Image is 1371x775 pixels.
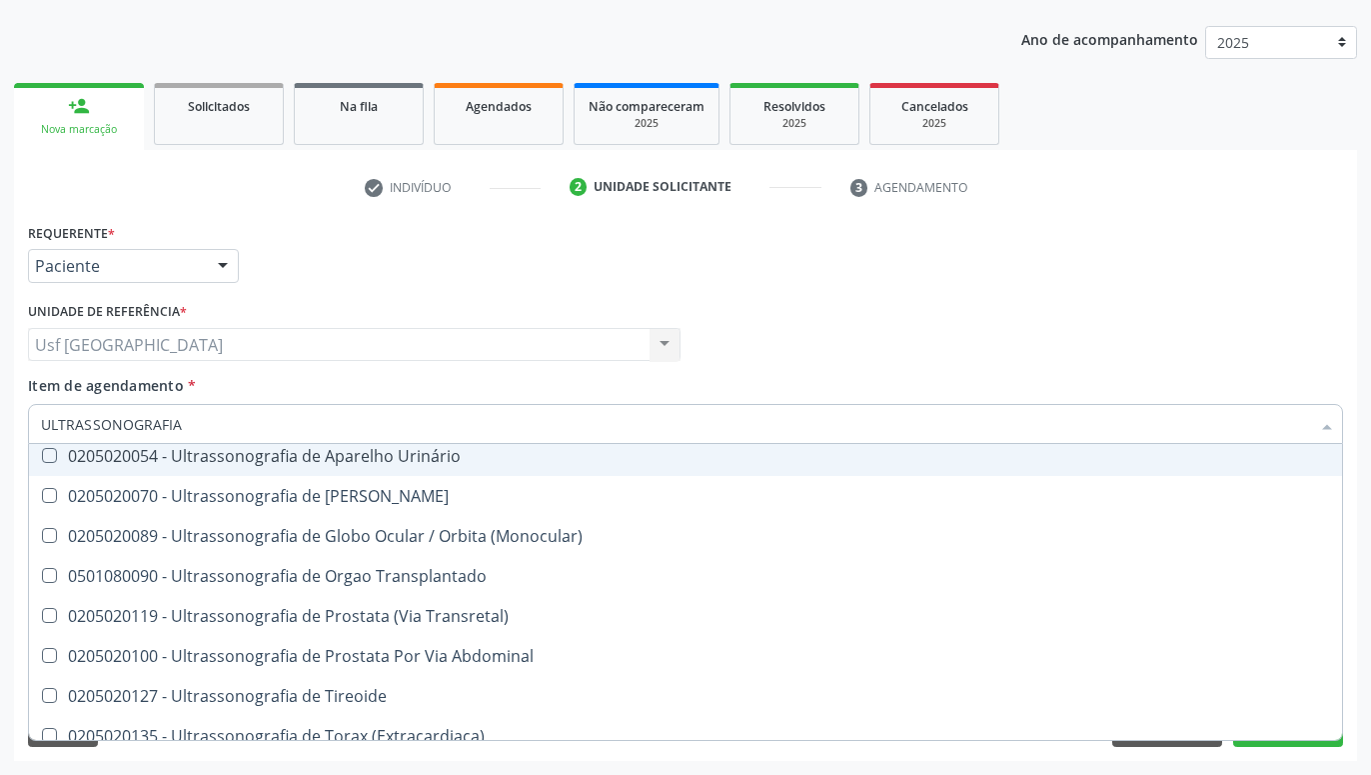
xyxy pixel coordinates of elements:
[41,608,1330,624] div: 0205020119 - Ultrassonografia de Prostata (Via Transretal)
[41,528,1330,544] div: 0205020089 - Ultrassonografia de Globo Ocular / Orbita (Monocular)
[41,404,1310,444] input: Buscar por procedimentos
[570,178,588,196] div: 2
[41,448,1330,464] div: 0205020054 - Ultrassonografia de Aparelho Urinário
[1021,26,1198,51] p: Ano de acompanhamento
[340,98,378,115] span: Na fila
[28,218,115,249] label: Requerente
[28,122,130,137] div: Nova marcação
[41,648,1330,664] div: 0205020100 - Ultrassonografia de Prostata Por Via Abdominal
[28,376,184,395] span: Item de agendamento
[35,256,198,276] span: Paciente
[28,297,187,328] label: Unidade de referência
[589,98,704,115] span: Não compareceram
[589,116,704,131] div: 2025
[594,178,731,196] div: Unidade solicitante
[188,98,250,115] span: Solicitados
[41,728,1330,744] div: 0205020135 - Ultrassonografia de Torax (Extracardiaca)
[901,98,968,115] span: Cancelados
[763,98,825,115] span: Resolvidos
[466,98,532,115] span: Agendados
[744,116,844,131] div: 2025
[884,116,984,131] div: 2025
[41,688,1330,704] div: 0205020127 - Ultrassonografia de Tireoide
[41,568,1330,584] div: 0501080090 - Ultrassonografia de Orgao Transplantado
[68,95,90,117] div: person_add
[41,488,1330,504] div: 0205020070 - Ultrassonografia de [PERSON_NAME]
